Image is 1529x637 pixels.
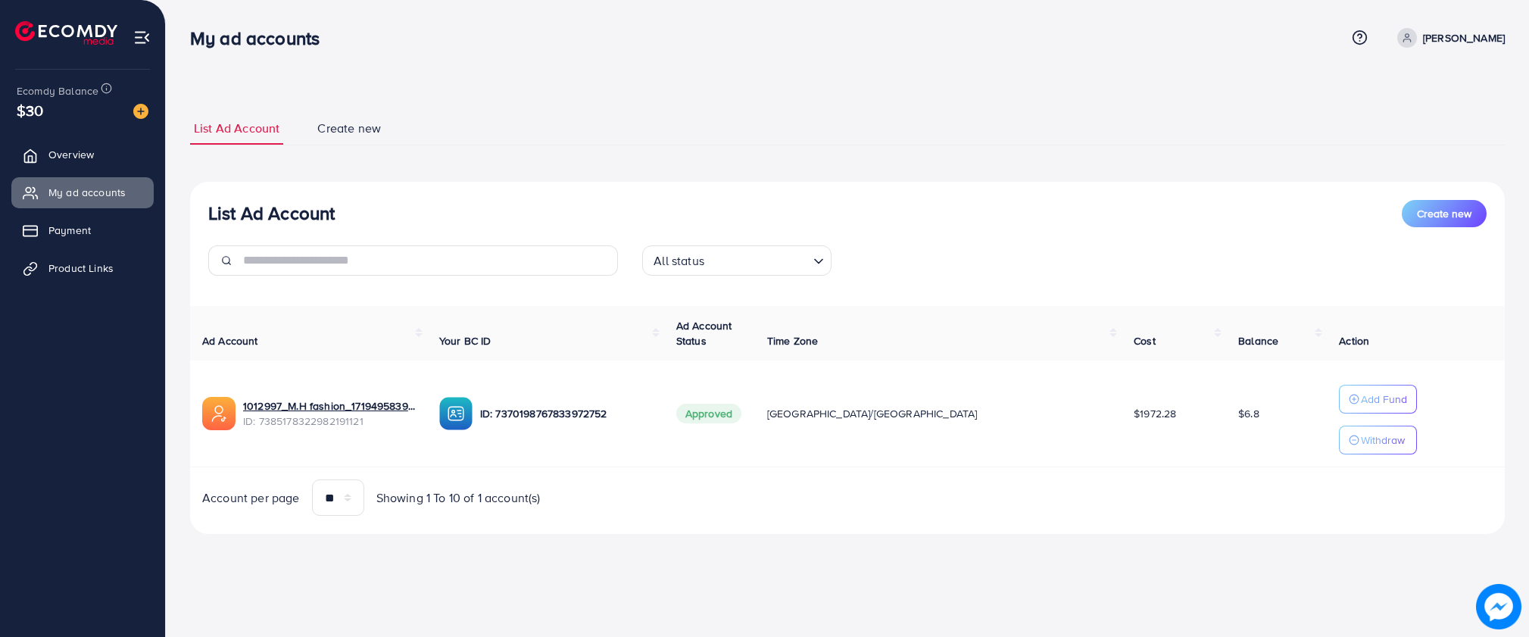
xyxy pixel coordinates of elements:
[1134,406,1176,421] span: $1972.28
[676,318,732,348] span: Ad Account Status
[1476,584,1521,629] img: image
[48,223,91,238] span: Payment
[202,397,236,430] img: ic-ads-acc.e4c84228.svg
[1402,200,1487,227] button: Create new
[48,261,114,276] span: Product Links
[376,489,541,507] span: Showing 1 To 10 of 1 account(s)
[1361,390,1407,408] p: Add Fund
[1238,333,1278,348] span: Balance
[317,120,381,137] span: Create new
[1339,426,1417,454] button: Withdraw
[1339,385,1417,414] button: Add Fund
[709,247,807,272] input: Search for option
[651,250,707,272] span: All status
[243,414,415,429] span: ID: 7385178322982191121
[202,333,258,348] span: Ad Account
[243,398,415,414] a: 1012997_M.H fashion_1719495839504
[11,253,154,283] a: Product Links
[48,147,94,162] span: Overview
[133,104,148,119] img: image
[767,406,978,421] span: [GEOGRAPHIC_DATA]/[GEOGRAPHIC_DATA]
[17,99,43,121] span: $30
[676,404,741,423] span: Approved
[133,29,151,46] img: menu
[1423,29,1505,47] p: [PERSON_NAME]
[11,139,154,170] a: Overview
[1238,406,1259,421] span: $6.8
[190,27,332,49] h3: My ad accounts
[1417,206,1471,221] span: Create new
[11,215,154,245] a: Payment
[202,489,300,507] span: Account per page
[1391,28,1505,48] a: [PERSON_NAME]
[1339,333,1369,348] span: Action
[243,398,415,429] div: <span class='underline'>1012997_M.H fashion_1719495839504</span></br>7385178322982191121
[208,202,335,224] h3: List Ad Account
[15,21,117,45] img: logo
[642,245,832,276] div: Search for option
[439,333,491,348] span: Your BC ID
[1361,431,1405,449] p: Withdraw
[439,397,473,430] img: ic-ba-acc.ded83a64.svg
[17,83,98,98] span: Ecomdy Balance
[194,120,279,137] span: List Ad Account
[767,333,818,348] span: Time Zone
[11,177,154,208] a: My ad accounts
[1134,333,1156,348] span: Cost
[480,404,652,423] p: ID: 7370198767833972752
[48,185,126,200] span: My ad accounts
